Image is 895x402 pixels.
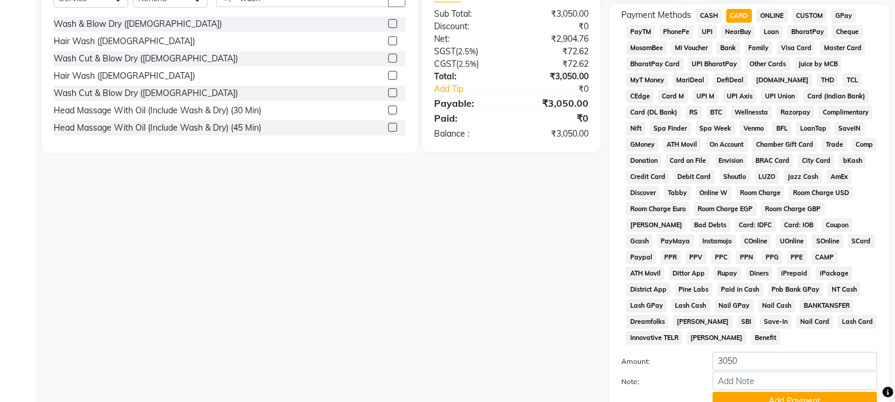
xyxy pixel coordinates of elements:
[512,58,598,70] div: ₹72.62
[777,267,811,280] span: iPrepaid
[783,170,822,184] span: Jazz Cash
[690,218,730,232] span: Bad Debts
[715,154,747,168] span: Envision
[425,111,512,125] div: Paid:
[819,106,872,119] span: Complimentary
[835,122,865,135] span: SaveIN
[626,73,668,87] span: MyT Money
[787,251,807,264] span: PPE
[714,267,741,280] span: Rupay
[674,170,715,184] span: Debit Card
[425,20,512,33] div: Discount:
[626,315,668,329] span: Dreamfolks
[512,8,598,20] div: ₹3,050.00
[696,186,732,200] span: Online W
[776,106,814,119] span: Razorpay
[626,283,670,296] span: District App
[694,202,757,216] span: Room Charge EGP
[731,106,772,119] span: Wellnessta
[54,18,222,30] div: Wash & Blow Dry ([DEMOGRAPHIC_DATA])
[626,218,686,232] span: [PERSON_NAME]
[735,218,776,232] span: Card: IDFC
[715,299,754,313] span: Nail GPay
[688,57,741,71] span: UPI BharatPay
[752,154,794,168] span: BRAC Card
[822,138,847,151] span: Trade
[626,267,664,280] span: ATH Movil
[673,315,733,329] span: [PERSON_NAME]
[796,315,833,329] span: Nail Card
[760,25,782,39] span: Loan
[626,122,645,135] span: Nift
[512,111,598,125] div: ₹0
[812,234,843,248] span: SOnline
[626,25,655,39] span: PayTM
[776,234,807,248] span: UOnline
[54,52,238,65] div: Wash Cut & Blow Dry ([DEMOGRAPHIC_DATA])
[512,96,598,110] div: ₹3,050.00
[626,299,667,313] span: Lash GPay
[512,33,598,45] div: ₹2,904.76
[693,89,719,103] span: UPI M
[796,122,830,135] span: LoanTap
[798,154,834,168] span: City Card
[713,372,877,390] input: Add Note
[761,202,825,216] span: Room Charge GBP
[686,251,707,264] span: PPV
[425,128,512,140] div: Balance :
[650,122,691,135] span: Spa Finder
[696,122,735,135] span: Spa Week
[459,59,476,69] span: 2.5%
[425,96,512,110] div: Payable:
[425,70,512,83] div: Total:
[755,170,779,184] span: LUZO
[792,9,827,23] span: CUSTOM
[434,46,456,57] span: SGST
[512,20,598,33] div: ₹0
[425,58,512,70] div: ( )
[687,331,747,345] span: [PERSON_NAME]
[626,106,681,119] span: Card (DL Bank)
[772,122,791,135] span: BFL
[626,331,682,345] span: Innovative TELR
[675,283,713,296] span: Pine Labs
[717,283,763,296] span: Paid in Cash
[826,170,851,184] span: AmEx
[816,267,852,280] span: iPackage
[726,9,752,23] span: CARD
[425,45,512,58] div: ( )
[626,138,658,151] span: GMoney
[626,41,667,55] span: MosamBee
[761,251,782,264] span: PPG
[822,218,852,232] span: Coupon
[736,186,785,200] span: Room Charge
[839,154,866,168] span: bKash
[851,138,877,151] span: Comp
[626,154,661,168] span: Donation
[612,376,704,387] label: Note:
[659,25,693,39] span: PhonePe
[512,45,598,58] div: ₹72.62
[795,57,842,71] span: Juice by MCB
[752,138,817,151] span: Chamber Gift Card
[720,170,750,184] span: Shoutlo
[828,283,860,296] span: NT Cash
[626,170,669,184] span: Credit Card
[831,9,856,23] span: GPay
[800,299,853,313] span: BANKTANSFER
[746,57,790,71] span: Other Cards
[54,87,238,100] div: Wash Cut & Blow Dry ([DEMOGRAPHIC_DATA])
[626,234,652,248] span: Gcash
[707,106,726,119] span: BTC
[671,41,712,55] span: MI Voucher
[54,104,261,117] div: Head Massage With Oil (Include Wash & Dry) (30 Min)
[745,41,773,55] span: Family
[832,25,863,39] span: Cheque
[768,283,823,296] span: Pnb Bank GPay
[787,25,828,39] span: BharatPay
[777,41,815,55] span: Visa Card
[717,41,740,55] span: Bank
[721,25,755,39] span: NearBuy
[746,267,773,280] span: Diners
[666,154,710,168] span: Card on File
